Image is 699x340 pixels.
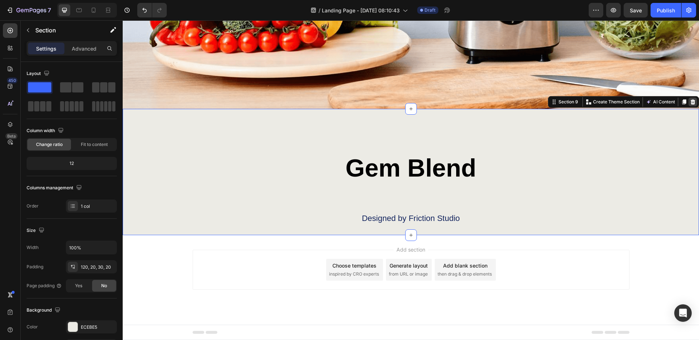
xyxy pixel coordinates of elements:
[27,282,62,289] div: Page padding
[266,250,305,257] span: from URL or image
[81,203,115,210] div: 1 col
[28,158,115,169] div: 12
[48,6,51,15] p: 7
[271,225,305,233] span: Add section
[624,3,648,17] button: Save
[210,241,254,249] div: Choose templates
[315,250,369,257] span: then drag & drop elements
[319,7,320,14] span: /
[72,45,96,52] p: Advanced
[27,264,43,270] div: Padding
[7,78,17,83] div: 450
[630,7,642,13] span: Save
[424,7,435,13] span: Draft
[101,282,107,289] span: No
[27,126,65,136] div: Column width
[651,3,681,17] button: Publish
[36,141,63,148] span: Change ratio
[206,250,256,257] span: inspired by CRO experts
[27,244,39,251] div: Width
[470,78,517,85] p: Create Theme Section
[27,69,51,79] div: Layout
[66,241,116,254] input: Auto
[36,45,56,52] p: Settings
[674,304,692,322] div: Open Intercom Messenger
[3,3,54,17] button: 7
[267,241,305,249] div: Generate layout
[27,183,83,193] div: Columns management
[657,7,675,14] div: Publish
[81,141,108,148] span: Fit to content
[81,264,115,270] div: 120, 20, 30, 20
[27,226,46,236] div: Size
[5,133,17,139] div: Beta
[434,78,457,85] div: Section 9
[137,3,167,17] div: Undo/Redo
[75,282,82,289] span: Yes
[320,241,365,249] div: Add blank section
[27,305,62,315] div: Background
[27,203,39,209] div: Order
[522,77,554,86] button: AI Content
[27,324,38,330] div: Color
[81,324,115,331] div: ECEBE5
[123,20,699,340] iframe: Design area
[35,26,95,35] p: Section
[322,7,400,14] span: Landing Page - [DATE] 08:10:43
